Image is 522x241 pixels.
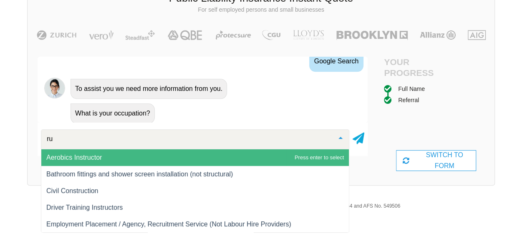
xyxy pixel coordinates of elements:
span: Driver Training Instructors [46,204,123,211]
span: Aerobics Instructor [46,154,102,161]
span: Civil Construction [46,187,98,194]
img: Brooklyn | Public Liability Insurance [333,30,411,40]
img: Zurich | Public Liability Insurance [33,30,80,40]
img: AIG | Public Liability Insurance [464,30,489,40]
img: LLOYD's | Public Liability Insurance [288,30,328,40]
div: What is your occupation? [71,103,155,123]
h4: Your Progress [384,57,436,78]
input: Search or select your occupation [45,135,332,143]
div: To assist you we need more information from you. [71,79,227,99]
img: CGU | Public Liability Insurance [259,30,284,40]
span: Employment Placement / Agency, Recruitment Service (Not Labour Hire Providers) [46,221,291,228]
p: For self employed persons and small businesses [34,6,488,14]
img: QBE | Public Liability Insurance [163,30,208,40]
div: Google Search [309,51,364,72]
div: Referral [398,95,419,105]
img: Protecsure | Public Liability Insurance [212,30,255,40]
img: Steadfast | Public Liability Insurance [122,30,159,40]
div: SWITCH TO FORM [396,150,476,171]
span: Bathroom fittings and shower screen installation (not structural) [46,171,233,178]
img: Allianz | Public Liability Insurance [416,30,460,40]
img: Vero | Public Liability Insurance [85,30,117,40]
img: Chatbot | PLI [44,78,65,98]
div: Full Name [398,84,425,93]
